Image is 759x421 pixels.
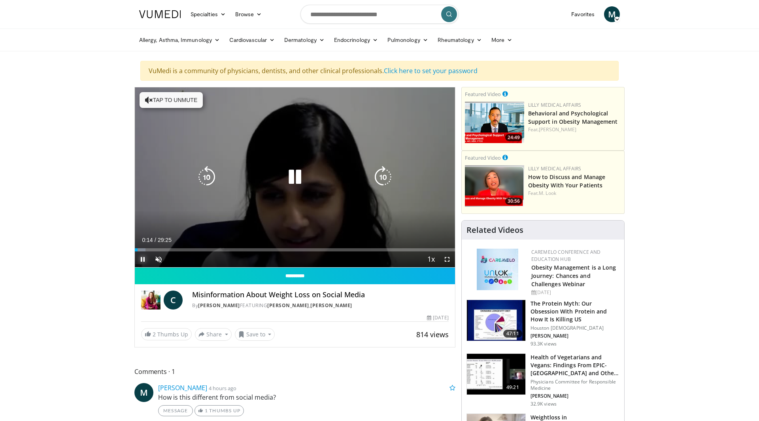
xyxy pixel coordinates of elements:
a: Lilly Medical Affairs [528,102,582,108]
div: Feat. [528,190,621,197]
span: 47:11 [503,330,522,338]
p: How is this different from social media? [158,393,455,402]
img: VuMedi Logo [139,10,181,18]
button: Pause [135,251,151,267]
p: [PERSON_NAME] [531,393,619,399]
a: Click here to set your password [384,66,478,75]
span: 2 [153,330,156,338]
a: [PERSON_NAME] [158,383,207,392]
a: Rheumatology [433,32,487,48]
span: 0:14 [142,237,153,243]
div: [DATE] [427,314,448,321]
a: Endocrinology [329,32,383,48]
div: Progress Bar [135,248,455,251]
img: 606f2b51-b844-428b-aa21-8c0c72d5a896.150x105_q85_crop-smart_upscale.jpg [467,354,525,395]
p: 93.3K views [531,341,557,347]
a: 47:11 The Protein Myth: Our Obsession With Protein and How It Is Killing US Houston [DEMOGRAPHIC_... [466,300,619,347]
video-js: Video Player [135,87,455,268]
img: c98a6a29-1ea0-4bd5-8cf5-4d1e188984a7.png.150x105_q85_crop-smart_upscale.png [465,165,524,207]
p: Houston [DEMOGRAPHIC_DATA] [531,325,619,331]
h4: Related Videos [466,225,523,235]
img: b7b8b05e-5021-418b-a89a-60a270e7cf82.150x105_q85_crop-smart_upscale.jpg [467,300,525,341]
a: [PERSON_NAME] [198,302,240,309]
button: Fullscreen [439,251,455,267]
span: 814 views [416,330,449,339]
span: Comments 1 [134,366,455,377]
p: Physicians Committee for Responsible Medicine [531,379,619,391]
a: More [487,32,517,48]
a: 24:49 [465,102,524,143]
small: Featured Video [465,154,501,161]
button: Unmute [151,251,166,267]
a: Message [158,405,193,416]
input: Search topics, interventions [300,5,459,24]
h3: Health of Vegetarians and Vegans: Findings From EPIC-[GEOGRAPHIC_DATA] and Othe… [531,353,619,377]
small: 4 hours ago [209,385,236,392]
span: 30:56 [505,198,522,205]
div: [DATE] [531,289,618,296]
a: Behavioral and Psychological Support in Obesity Management [528,109,618,125]
a: Cardiovascular [225,32,279,48]
a: C [164,291,183,310]
a: Browse [230,6,267,22]
h4: Misinformation About Weight Loss on Social Media [192,291,448,299]
small: Featured Video [465,91,501,98]
a: Dermatology [279,32,329,48]
p: [PERSON_NAME] [531,333,619,339]
a: M [604,6,620,22]
a: Obesity Management is a Long Journey: Chances and Challenges Webinar [531,264,616,288]
img: ba3304f6-7838-4e41-9c0f-2e31ebde6754.png.150x105_q85_crop-smart_upscale.png [465,102,524,143]
a: How to Discuss and Manage Obesity With Your Patients [528,173,606,189]
a: Pulmonology [383,32,433,48]
div: VuMedi is a community of physicians, dentists, and other clinical professionals. [140,61,619,81]
a: Specialties [186,6,230,22]
a: 2 Thumbs Up [141,328,192,340]
a: [PERSON_NAME] [539,126,576,133]
p: 32.9K views [531,401,557,407]
button: Save to [235,328,275,341]
a: Allergy, Asthma, Immunology [134,32,225,48]
img: Dr. Carolynn Francavilla [141,291,160,310]
img: 45df64a9-a6de-482c-8a90-ada250f7980c.png.150x105_q85_autocrop_double_scale_upscale_version-0.2.jpg [477,249,518,290]
a: M [134,383,153,402]
span: 24:49 [505,134,522,141]
button: Share [195,328,232,341]
div: Feat. [528,126,621,133]
a: Favorites [566,6,599,22]
a: [PERSON_NAME] [267,302,309,309]
a: 1 Thumbs Up [194,405,244,416]
span: / [155,237,156,243]
span: 49:21 [503,383,522,391]
span: 1 [205,408,208,413]
a: 49:21 Health of Vegetarians and Vegans: Findings From EPIC-[GEOGRAPHIC_DATA] and Othe… Physicians... [466,353,619,407]
a: [PERSON_NAME] [310,302,352,309]
a: Lilly Medical Affairs [528,165,582,172]
a: 30:56 [465,165,524,207]
h3: The Protein Myth: Our Obsession With Protein and How It Is Killing US [531,300,619,323]
span: 29:25 [158,237,172,243]
a: CaReMeLO Conference and Education Hub [531,249,601,262]
button: Playback Rate [423,251,439,267]
div: By FEATURING , [192,302,448,309]
button: Tap to unmute [140,92,203,108]
a: M. Look [539,190,556,196]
